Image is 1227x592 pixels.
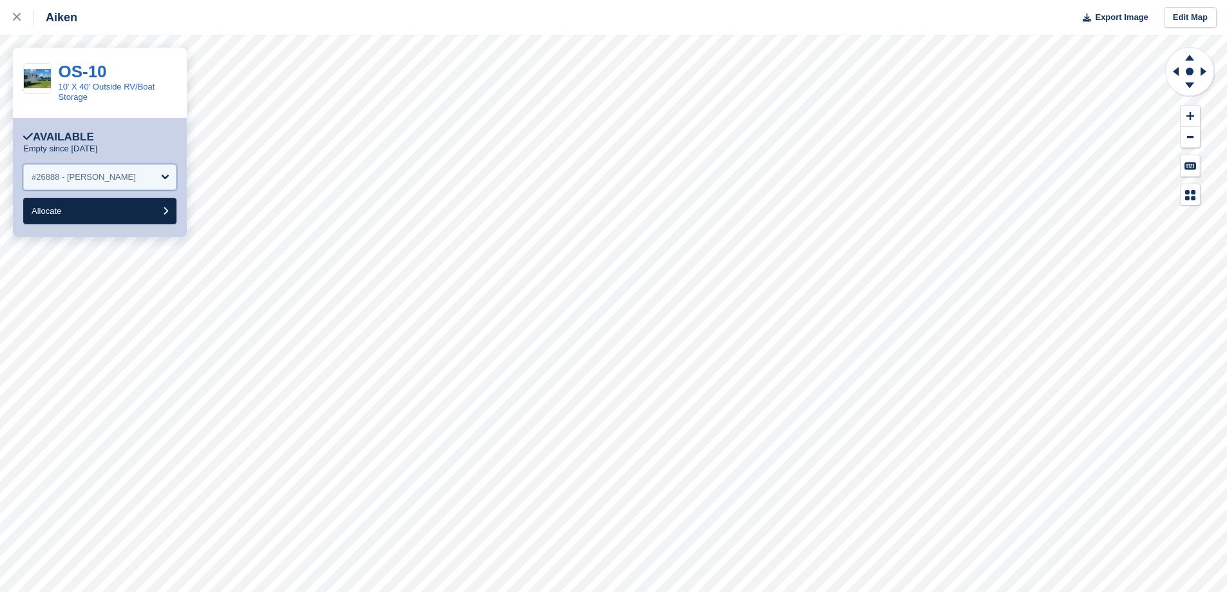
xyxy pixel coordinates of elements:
[58,62,106,81] a: OS-10
[32,206,61,216] span: Allocate
[1181,106,1200,127] button: Zoom In
[32,171,136,184] div: #26888 - [PERSON_NAME]
[23,131,94,144] div: Available
[23,144,97,154] p: Empty since [DATE]
[24,69,51,88] img: CleanShot%202023-11-01%20at%2012.49.03@2x.png
[1164,7,1217,28] a: Edit Map
[1181,127,1200,148] button: Zoom Out
[23,198,176,224] button: Allocate
[1181,184,1200,205] button: Map Legend
[1075,7,1148,28] button: Export Image
[58,82,155,102] a: 10' X 40' Outside RV/Boat Storage
[34,10,77,25] div: Aiken
[1181,155,1200,177] button: Keyboard Shortcuts
[1095,11,1148,24] span: Export Image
